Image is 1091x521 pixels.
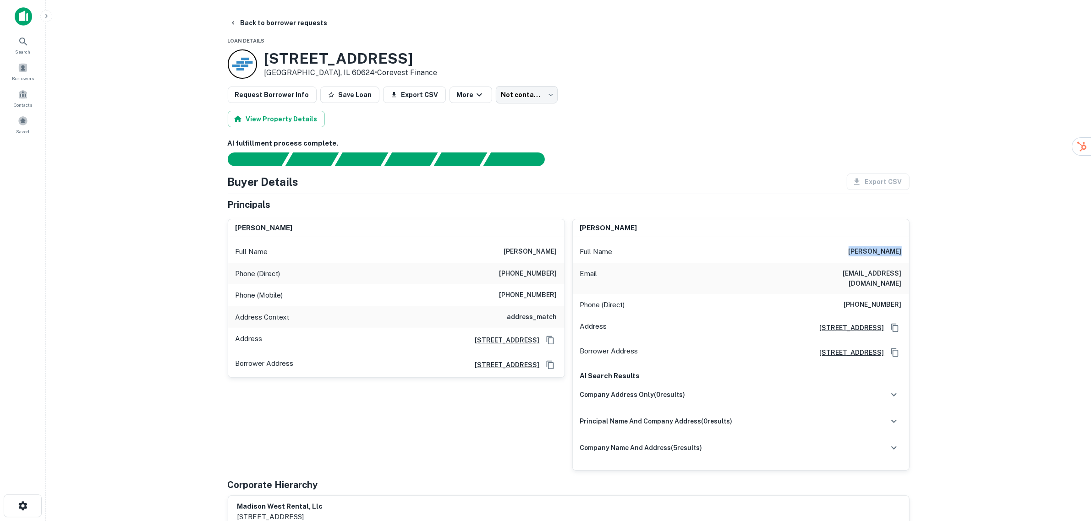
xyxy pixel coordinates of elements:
[237,501,323,512] h6: madison west rental, llc
[1045,448,1091,492] iframe: Chat Widget
[580,416,733,426] h6: principal name and company address ( 0 results)
[236,268,280,279] p: Phone (Direct)
[236,290,283,301] p: Phone (Mobile)
[264,50,438,67] h3: [STREET_ADDRESS]
[504,246,557,257] h6: [PERSON_NAME]
[580,299,625,310] p: Phone (Direct)
[812,347,884,358] a: [STREET_ADDRESS]
[16,128,30,135] span: Saved
[888,321,902,335] button: Copy Address
[12,75,34,82] span: Borrowers
[580,321,607,335] p: Address
[499,268,557,279] h6: [PHONE_NUMBER]
[543,358,557,372] button: Copy Address
[236,223,293,233] h6: [PERSON_NAME]
[236,312,290,323] p: Address Context
[543,333,557,347] button: Copy Address
[483,152,556,166] div: AI fulfillment process complete.
[3,59,43,84] a: Borrowers
[320,87,379,103] button: Save Loan
[14,101,32,109] span: Contacts
[468,335,540,345] a: [STREET_ADDRESS]
[228,138,910,149] h6: AI fulfillment process complete.
[499,290,557,301] h6: [PHONE_NUMBER]
[450,87,492,103] button: More
[792,268,902,288] h6: [EMAIL_ADDRESS][DOMAIN_NAME]
[580,443,702,453] h6: company name and address ( 5 results)
[3,112,43,137] a: Saved
[264,67,438,78] p: [GEOGRAPHIC_DATA], IL 60624 •
[16,48,31,55] span: Search
[236,333,263,347] p: Address
[228,478,318,492] h5: Corporate Hierarchy
[849,246,902,257] h6: [PERSON_NAME]
[580,346,638,359] p: Borrower Address
[507,312,557,323] h6: address_match
[228,198,271,212] h5: Principals
[228,38,265,43] span: Loan Details
[580,268,598,288] p: Email
[228,111,325,127] button: View Property Details
[15,7,32,26] img: capitalize-icon.png
[228,174,299,190] h4: Buyer Details
[334,152,388,166] div: Documents found, AI parsing details...
[433,152,487,166] div: Principals found, still searching for contact information. This may take time...
[3,33,43,57] a: Search
[384,152,438,166] div: Principals found, AI now looking for contact information...
[580,223,637,233] h6: [PERSON_NAME]
[228,87,317,103] button: Request Borrower Info
[844,299,902,310] h6: [PHONE_NUMBER]
[888,346,902,359] button: Copy Address
[580,370,902,381] p: AI Search Results
[468,360,540,370] a: [STREET_ADDRESS]
[812,323,884,333] a: [STREET_ADDRESS]
[226,15,331,31] button: Back to borrower requests
[236,246,268,257] p: Full Name
[383,87,446,103] button: Export CSV
[3,86,43,110] a: Contacts
[580,246,613,257] p: Full Name
[580,390,685,400] h6: company address only ( 0 results)
[496,86,558,103] div: Not contacted
[378,68,438,77] a: Corevest Finance
[236,358,294,372] p: Borrower Address
[217,152,285,166] div: Sending borrower request to AI...
[285,152,339,166] div: Your request is received and processing...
